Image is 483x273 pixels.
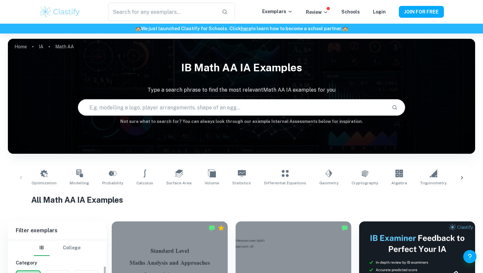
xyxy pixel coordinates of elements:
h6: We just launched Clastify for Schools. Click to learn how to become a school partner. [1,25,482,32]
span: Modelling [70,180,89,186]
span: Cryptography [352,180,378,186]
button: IB [34,240,50,256]
p: Math AA [55,43,74,50]
input: E.g. modelling a logo, player arrangements, shape of an egg... [78,98,386,117]
h6: Not sure what to search for? You can always look through our example Internal Assessments below f... [8,118,475,125]
img: Marked [209,225,215,231]
span: Statistics [232,180,251,186]
a: IA [39,42,43,51]
a: Home [14,42,27,51]
span: 🏫 [342,26,348,31]
button: Search [389,102,400,113]
span: Algebra [391,180,407,186]
button: JOIN FOR FREE [399,6,444,18]
span: Differential Equations [264,180,306,186]
span: Probability [102,180,123,186]
h1: IB Math AA IA examples [8,57,475,78]
span: Geometry [319,180,338,186]
h6: Category [16,259,99,266]
img: Marked [341,225,348,231]
button: College [63,240,80,256]
a: here [241,26,251,31]
p: Review [306,9,328,16]
span: Optimization [32,180,57,186]
span: Volume [205,180,219,186]
p: Exemplars [262,8,293,15]
span: Surface Area [166,180,192,186]
div: Premium [218,225,224,231]
span: Calculus [136,180,153,186]
h1: All Math AA IA Examples [31,194,452,206]
p: Type a search phrase to find the most relevant Math AA IA examples for you [8,86,475,94]
button: Help and Feedback [463,250,476,263]
span: 🏫 [135,26,141,31]
div: Filter type choice [34,240,80,256]
img: Clastify logo [39,5,81,18]
h6: Filter exemplars [8,221,106,240]
a: Login [373,9,386,14]
input: Search for any exemplars... [108,3,217,21]
span: Trigonometry [420,180,447,186]
a: Schools [341,9,360,14]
